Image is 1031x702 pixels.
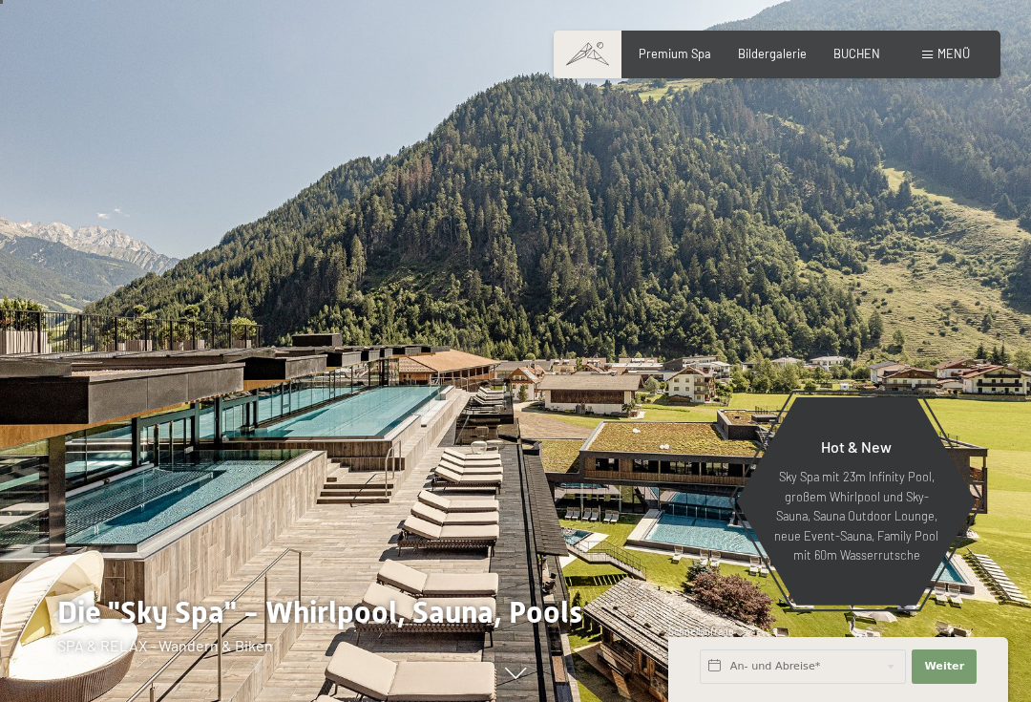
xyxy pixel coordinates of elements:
[738,46,807,61] a: Bildergalerie
[668,626,734,637] span: Schnellanfrage
[833,46,880,61] a: BUCHEN
[937,46,970,61] span: Menü
[773,467,939,564] p: Sky Spa mit 23m Infinity Pool, großem Whirlpool und Sky-Sauna, Sauna Outdoor Lounge, neue Event-S...
[912,649,977,684] button: Weiter
[924,659,964,674] span: Weiter
[821,437,892,456] span: Hot & New
[735,396,978,606] a: Hot & New Sky Spa mit 23m Infinity Pool, großem Whirlpool und Sky-Sauna, Sauna Outdoor Lounge, ne...
[639,46,711,61] a: Premium Spa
